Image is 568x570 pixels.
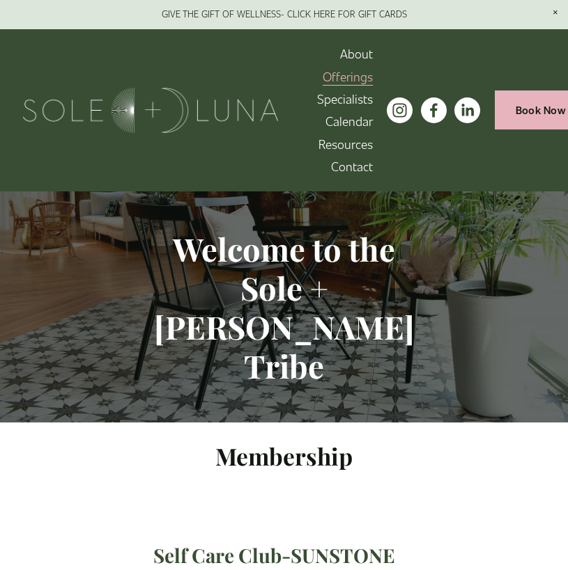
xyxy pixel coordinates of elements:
[421,97,447,123] a: facebook-unauth
[387,97,413,123] a: instagram-unauth
[23,88,279,133] img: Sole + Luna
[323,65,373,88] a: folder dropdown
[331,155,373,177] a: Contact
[153,230,415,385] h1: Welcome to the Sole + [PERSON_NAME] Tribe
[325,110,373,132] a: Calendar
[323,67,373,87] span: Offerings
[317,88,373,110] a: Specialists
[454,97,480,123] a: LinkedIn
[318,133,373,155] a: folder dropdown
[153,543,415,569] h3: Self Care Club-SUNSTONE
[340,43,373,65] a: About
[153,441,415,472] h2: Membership
[318,134,373,155] span: Resources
